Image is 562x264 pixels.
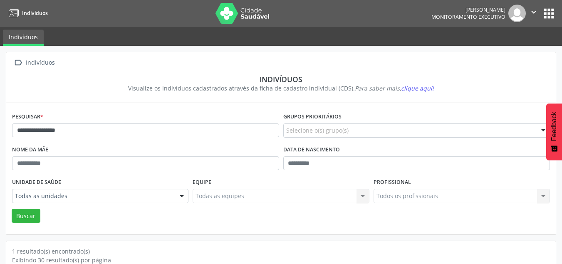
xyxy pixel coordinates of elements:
div: Indivíduos [24,57,56,69]
div: Visualize os indivíduos cadastrados através da ficha de cadastro individual (CDS). [18,84,544,93]
button:  [526,5,542,22]
label: Unidade de saúde [12,176,61,189]
button: Feedback - Mostrar pesquisa [546,103,562,160]
span: Feedback [550,112,558,141]
i:  [12,57,24,69]
span: clique aqui! [401,84,434,92]
i:  [529,8,538,17]
label: Data de nascimento [283,143,340,156]
i: Para saber mais, [355,84,434,92]
div: [PERSON_NAME] [431,6,505,13]
a: Indivíduos [3,30,44,46]
span: Indivíduos [22,10,48,17]
a:  Indivíduos [12,57,56,69]
label: Nome da mãe [12,143,48,156]
button: apps [542,6,556,21]
div: 1 resultado(s) encontrado(s) [12,247,550,256]
button: Buscar [12,209,40,223]
label: Equipe [193,176,211,189]
div: Indivíduos [18,75,544,84]
span: Todas as unidades [15,192,171,200]
label: Profissional [374,176,411,189]
span: Monitoramento Executivo [431,13,505,20]
label: Grupos prioritários [283,111,342,123]
a: Indivíduos [6,6,48,20]
label: Pesquisar [12,111,43,123]
span: Selecione o(s) grupo(s) [286,126,349,135]
img: img [508,5,526,22]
